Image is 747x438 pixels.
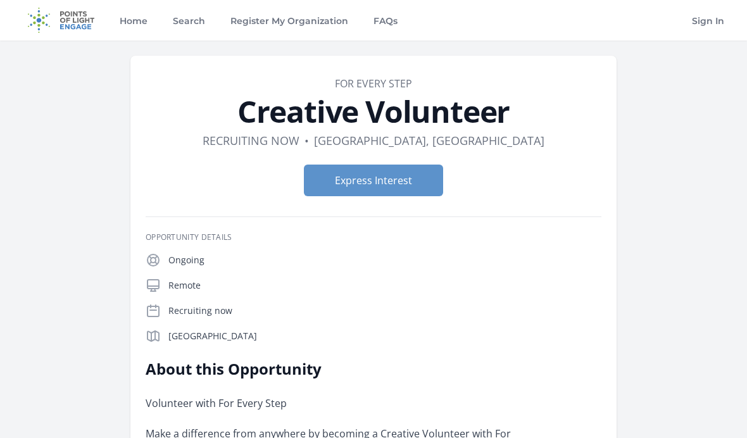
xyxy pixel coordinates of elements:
p: Volunteer with For Every Step [146,394,516,412]
button: Express Interest [304,165,443,196]
p: Recruiting now [168,304,601,317]
h2: About this Opportunity [146,359,516,379]
h1: Creative Volunteer [146,96,601,127]
a: For Every Step [335,77,412,91]
p: Remote [168,279,601,292]
div: • [304,132,309,149]
p: [GEOGRAPHIC_DATA] [168,330,601,342]
p: Ongoing [168,254,601,266]
dd: [GEOGRAPHIC_DATA], [GEOGRAPHIC_DATA] [314,132,544,149]
dd: Recruiting now [203,132,299,149]
h3: Opportunity Details [146,232,601,242]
